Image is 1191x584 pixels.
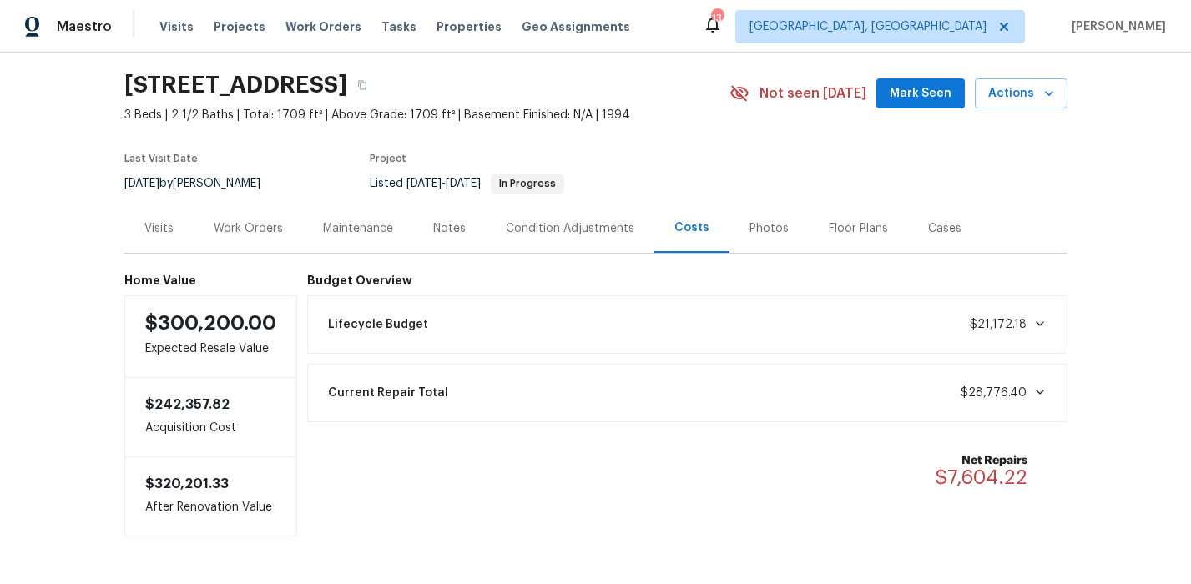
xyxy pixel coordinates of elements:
[323,220,393,237] div: Maintenance
[285,18,361,35] span: Work Orders
[307,274,1067,287] h6: Budget Overview
[446,178,481,189] span: [DATE]
[433,220,466,237] div: Notes
[145,477,229,491] span: $320,201.33
[328,385,448,401] span: Current Repair Total
[961,387,1027,399] span: $28,776.40
[749,18,987,35] span: [GEOGRAPHIC_DATA], [GEOGRAPHIC_DATA]
[124,378,297,456] div: Acquisition Cost
[159,18,194,35] span: Visits
[370,154,406,164] span: Project
[506,220,634,237] div: Condition Adjustments
[928,220,961,237] div: Cases
[124,174,280,194] div: by [PERSON_NAME]
[145,398,230,411] span: $242,357.82
[381,21,416,33] span: Tasks
[890,83,951,104] span: Mark Seen
[935,467,1027,487] span: $7,604.22
[124,274,297,287] h6: Home Value
[214,18,265,35] span: Projects
[935,452,1027,469] b: Net Repairs
[370,178,564,189] span: Listed
[970,319,1027,330] span: $21,172.18
[492,179,563,189] span: In Progress
[876,78,965,109] button: Mark Seen
[829,220,888,237] div: Floor Plans
[347,70,377,100] button: Copy Address
[406,178,481,189] span: -
[522,18,630,35] span: Geo Assignments
[124,295,297,378] div: Expected Resale Value
[437,18,502,35] span: Properties
[124,77,347,93] h2: [STREET_ADDRESS]
[760,85,866,102] span: Not seen [DATE]
[328,316,428,333] span: Lifecycle Budget
[406,178,442,189] span: [DATE]
[975,78,1067,109] button: Actions
[214,220,283,237] div: Work Orders
[57,18,112,35] span: Maestro
[124,456,297,536] div: After Renovation Value
[749,220,789,237] div: Photos
[1065,18,1166,35] span: [PERSON_NAME]
[124,154,198,164] span: Last Visit Date
[124,107,729,123] span: 3 Beds | 2 1/2 Baths | Total: 1709 ft² | Above Grade: 1709 ft² | Basement Finished: N/A | 1994
[674,219,709,236] div: Costs
[145,313,276,333] span: $300,200.00
[711,10,723,27] div: 13
[144,220,174,237] div: Visits
[124,178,159,189] span: [DATE]
[988,83,1054,104] span: Actions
